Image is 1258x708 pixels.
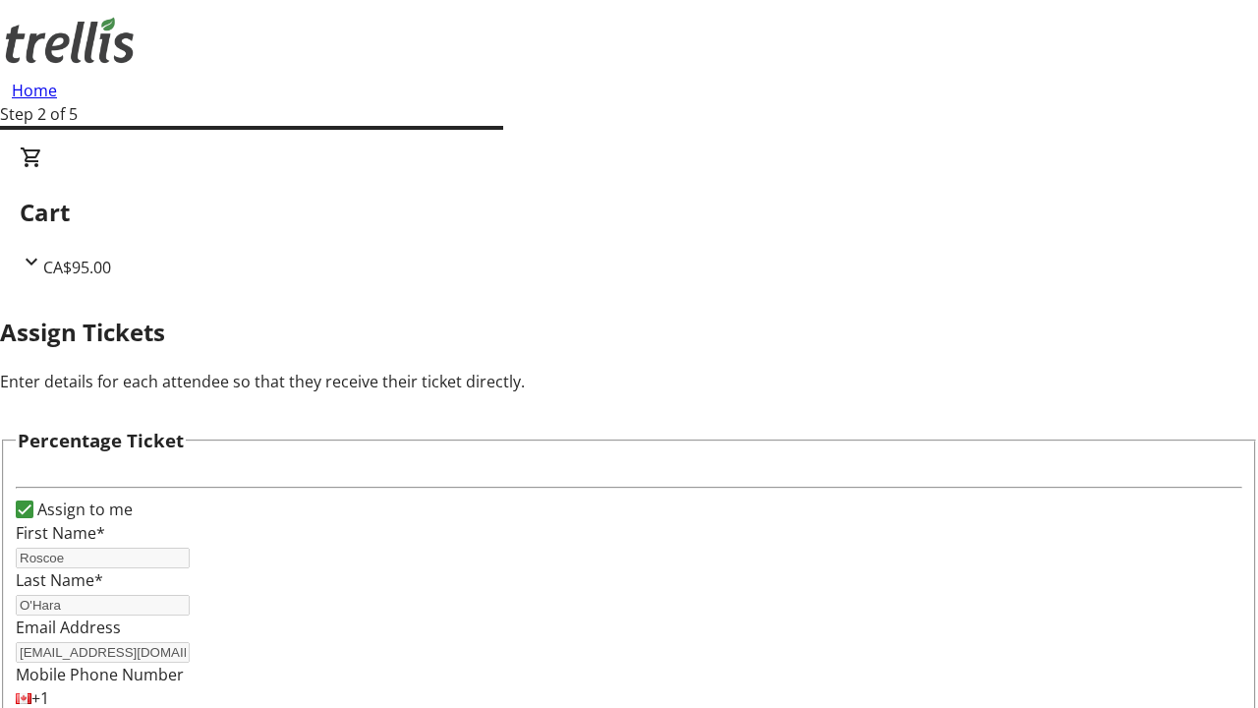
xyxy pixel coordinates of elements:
[16,617,121,638] label: Email Address
[43,257,111,278] span: CA$95.00
[20,195,1238,230] h2: Cart
[16,569,103,591] label: Last Name*
[18,427,184,454] h3: Percentage Ticket
[16,522,105,544] label: First Name*
[20,146,1238,279] div: CartCA$95.00
[33,498,133,521] label: Assign to me
[16,664,184,685] label: Mobile Phone Number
